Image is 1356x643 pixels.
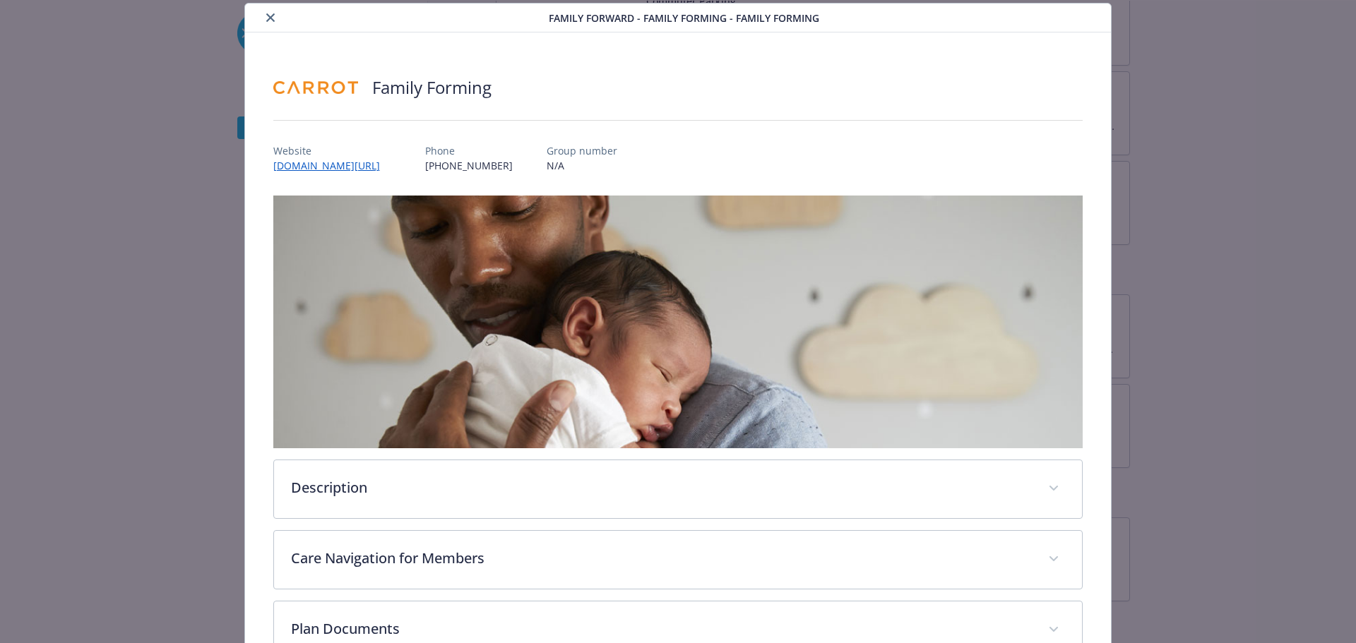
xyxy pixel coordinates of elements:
p: Plan Documents [291,618,1032,639]
div: Description [274,460,1083,518]
h2: Family Forming [372,76,492,100]
div: Care Navigation for Members [274,531,1083,589]
p: [PHONE_NUMBER] [425,158,513,173]
p: Group number [547,143,617,158]
img: Carrot [273,66,358,109]
a: [DOMAIN_NAME][URL] [273,159,391,172]
p: Phone [425,143,513,158]
span: Family Forward - Family Forming - Family Forming [549,11,819,25]
p: Website [273,143,391,158]
p: Description [291,477,1032,498]
p: Care Navigation for Members [291,548,1032,569]
p: N/A [547,158,617,173]
button: close [262,9,279,26]
img: banner [273,196,1083,448]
